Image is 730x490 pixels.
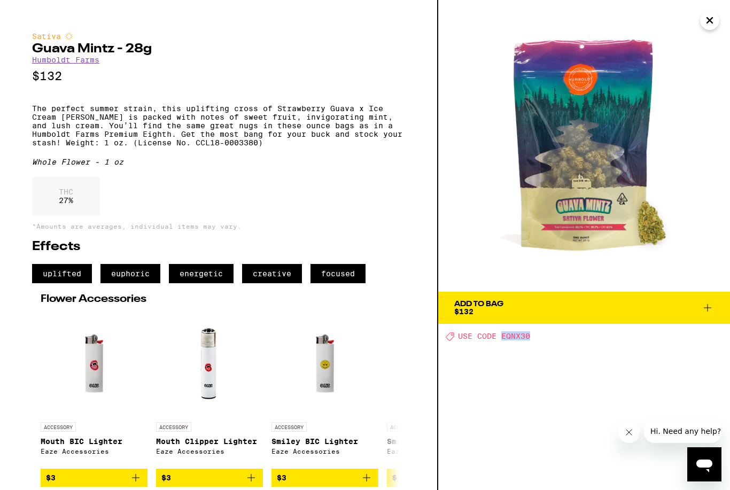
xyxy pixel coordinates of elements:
[169,264,234,283] span: energetic
[392,473,402,482] span: $3
[700,11,719,30] button: Close
[454,307,473,316] span: $132
[618,422,640,443] iframe: Close message
[458,332,530,341] span: USE CODE EQNX30
[32,177,100,215] div: 27 %
[32,43,405,56] h2: Guava Mintz - 28g
[32,158,405,166] div: Whole Flower - 1 oz
[271,310,378,469] a: Open page for Smiley BIC Lighter from Eaze Accessories
[52,310,135,417] img: Eaze Accessories - Mouth BIC Lighter
[32,264,92,283] span: uplifted
[310,264,366,283] span: focused
[283,310,366,417] img: Eaze Accessories - Smiley BIC Lighter
[277,473,286,482] span: $3
[32,104,405,147] p: The perfect summer strain, this uplifting cross of Strawberry Guava x Ice Cream [PERSON_NAME] is ...
[156,310,263,469] a: Open page for Mouth Clipper Lighter from Eaze Accessories
[687,447,721,481] iframe: Button to launch messaging window
[271,437,378,446] p: Smiley BIC Lighter
[32,32,405,41] div: Sativa
[387,310,494,417] img: Eaze Accessories - Smiley Clipper Lighter
[387,469,494,487] button: Add to bag
[454,300,503,308] div: Add To Bag
[41,310,147,469] a: Open page for Mouth BIC Lighter from Eaze Accessories
[41,294,397,305] h2: Flower Accessories
[156,469,263,487] button: Add to bag
[156,422,191,432] p: ACCESSORY
[32,240,405,253] h2: Effects
[271,422,307,432] p: ACCESSORY
[438,292,730,324] button: Add To Bag$132
[387,448,494,455] div: Eaze Accessories
[387,437,494,446] p: Smiley Clipper Lighter
[46,473,56,482] span: $3
[271,448,378,455] div: Eaze Accessories
[32,56,99,64] a: Humboldt Farms
[59,188,73,196] p: THC
[65,32,73,41] img: sativaColor.svg
[387,310,494,469] a: Open page for Smiley Clipper Lighter from Eaze Accessories
[242,264,302,283] span: creative
[387,422,422,432] p: ACCESSORY
[156,437,263,446] p: Mouth Clipper Lighter
[41,422,76,432] p: ACCESSORY
[100,264,160,283] span: euphoric
[161,473,171,482] span: $3
[156,310,263,417] img: Eaze Accessories - Mouth Clipper Lighter
[41,469,147,487] button: Add to bag
[156,448,263,455] div: Eaze Accessories
[41,448,147,455] div: Eaze Accessories
[644,419,721,443] iframe: Message from company
[271,469,378,487] button: Add to bag
[32,69,405,83] p: $132
[41,437,147,446] p: Mouth BIC Lighter
[32,223,405,230] p: *Amounts are averages, individual items may vary.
